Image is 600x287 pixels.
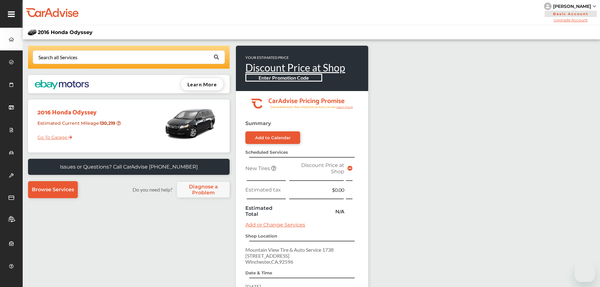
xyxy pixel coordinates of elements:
label: Do you need help? [129,187,175,192]
b: Enter Promotion Code [259,75,309,81]
span: [STREET_ADDRESS] [245,253,289,259]
img: sCxJUJ+qAmfqhQGDUl18vwLg4ZYJ6CxN7XmbOMBAAAAAElFTkSuQmCC [593,5,596,7]
img: mobile_10627_st0640_046.jpg [27,28,37,36]
p: YOUR ESTIMATED PRICE [245,55,345,60]
div: Estimated Current Mileage : [33,118,125,134]
a: Go To Garage [33,130,72,142]
span: Basic Account [545,11,597,17]
strong: Date & Time [245,270,272,275]
span: Diagnose a Problem [180,184,226,196]
a: Browse Services [28,181,78,198]
img: knH8PDtVvWoAbQRylUukY18CTiRevjo20fAtgn5MLBQj4uumYvk2MzTtcAIzfGAtb1XOLVMAvhLuqoNAbL4reqehy0jehNKdM... [544,3,551,10]
img: mobile_10627_st0640_046.jpg [163,103,217,144]
a: Issues or Questions? Call CarAdvise [PHONE_NUMBER] [28,159,230,175]
tspan: Guaranteed lower than retail price on every service. [270,105,336,109]
strong: Scheduled Services [245,150,288,155]
span: New Tires [245,165,271,171]
strong: 130,219 [100,120,117,126]
a: Diagnose a Problem [177,182,230,198]
tspan: Learn more [336,105,353,109]
a: Discount Price at Shop [245,61,345,74]
td: $0.00 [287,185,346,194]
span: Browse Services [32,187,74,192]
span: Mountain View Tire & Auto Service 1738 [245,247,334,253]
p: Issues or Questions? Call CarAdvise [PHONE_NUMBER] [60,164,198,170]
td: Estimated Total [244,204,287,219]
div: [PERSON_NAME] [553,3,591,9]
iframe: 메시징 창을 시작하는 버튼 [575,262,595,282]
strong: Shop Location [245,233,277,238]
a: Add or Change Services [245,222,305,228]
span: Upgrade Account [544,18,597,22]
span: Discount Price at Shop [301,162,344,175]
a: Add to Calendar [245,131,300,144]
td: N/A [287,204,346,219]
tspan: CarAdvise Pricing Promise [268,96,345,106]
div: 2016 Honda Odyssey [33,103,125,118]
td: Estimated tax [244,185,287,194]
span: 2016 Honda Odyssey [38,29,93,35]
div: Add to Calendar [255,135,291,140]
strong: Summary [245,120,271,126]
span: Winchester , CA , 92596 [245,259,293,265]
span: Learn More [187,81,217,87]
div: Search all Services [38,55,77,60]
